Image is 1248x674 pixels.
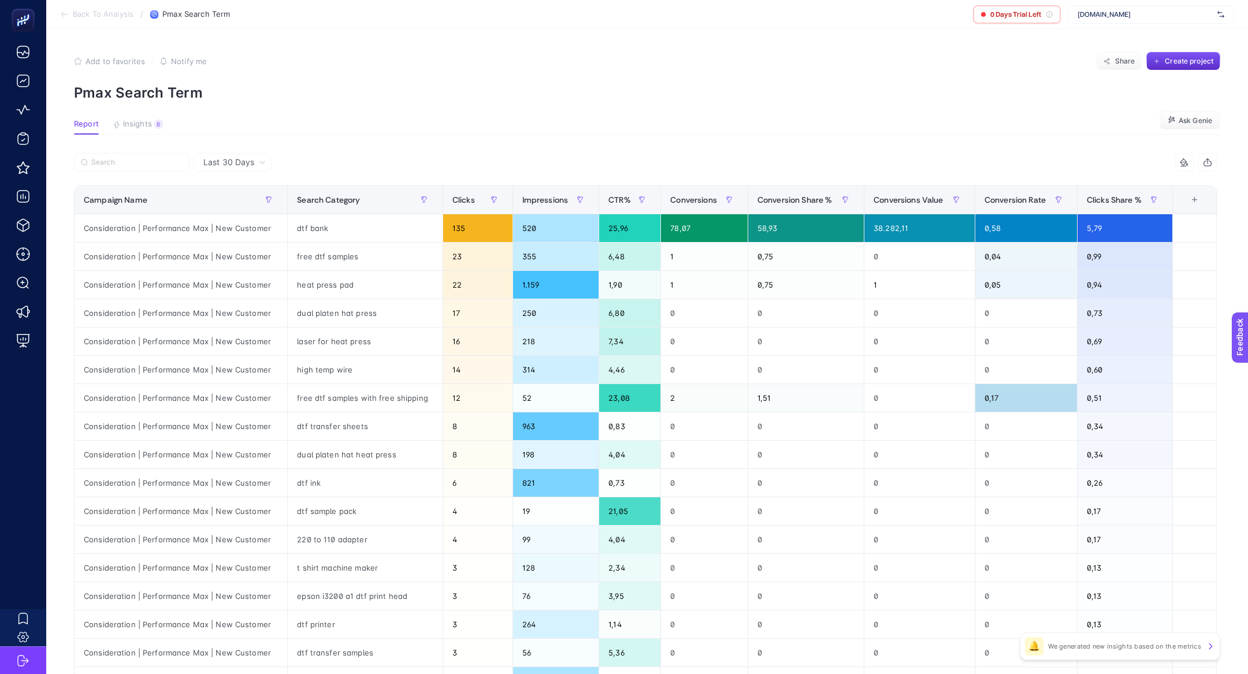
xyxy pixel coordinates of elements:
[86,57,145,66] span: Add to favorites
[75,243,287,270] div: Consideration | Performance Max | New Customer
[661,384,748,412] div: 2
[748,441,864,468] div: 0
[661,441,748,468] div: 0
[1087,195,1142,204] span: Clicks Share %
[73,10,133,19] span: Back To Analysis
[864,214,975,242] div: 38.282,11
[288,412,443,440] div: dtf transfer sheets
[513,299,599,327] div: 250
[748,412,864,440] div: 0
[864,271,975,299] div: 1
[975,469,1077,497] div: 0
[171,57,207,66] span: Notify me
[75,497,287,525] div: Consideration | Performance Max | New Customer
[513,271,599,299] div: 1.159
[75,469,287,497] div: Consideration | Performance Max | New Customer
[123,120,152,129] span: Insights
[513,441,599,468] div: 198
[661,327,748,355] div: 0
[443,554,512,582] div: 3
[864,639,975,666] div: 0
[140,9,143,18] span: /
[975,356,1077,383] div: 0
[748,639,864,666] div: 0
[288,582,443,610] div: epson i3200 a1 dtf print head
[864,582,975,610] div: 0
[443,582,512,610] div: 3
[1078,497,1172,525] div: 0,17
[748,214,864,242] div: 58,93
[75,356,287,383] div: Consideration | Performance Max | New Customer
[1078,469,1172,497] div: 0,26
[975,271,1077,299] div: 0,05
[748,243,864,270] div: 0,75
[748,271,864,299] div: 0,75
[75,441,287,468] div: Consideration | Performance Max | New Customer
[864,327,975,355] div: 0
[661,497,748,525] div: 0
[864,497,975,525] div: 0
[748,469,864,497] div: 0
[599,469,660,497] div: 0,73
[154,120,163,129] div: 6
[661,469,748,497] div: 0
[864,384,975,412] div: 0
[599,243,660,270] div: 6,48
[748,554,864,582] div: 0
[84,195,147,204] span: Campaign Name
[864,356,975,383] div: 0
[7,3,44,13] span: Feedback
[1097,52,1142,70] button: Share
[288,469,443,497] div: dtf ink
[1078,610,1172,638] div: 0,13
[661,214,748,242] div: 78,07
[513,554,599,582] div: 128
[1160,111,1220,130] button: Ask Genie
[975,412,1077,440] div: 0
[159,57,207,66] button: Notify me
[975,299,1077,327] div: 0
[661,412,748,440] div: 0
[75,610,287,638] div: Consideration | Performance Max | New Customer
[513,497,599,525] div: 19
[661,243,748,270] div: 1
[599,271,660,299] div: 1,90
[443,243,512,270] div: 23
[975,384,1077,412] div: 0,17
[1165,57,1213,66] span: Create project
[599,497,660,525] div: 21,05
[443,384,512,412] div: 12
[748,327,864,355] div: 0
[443,497,512,525] div: 4
[599,384,660,412] div: 23,08
[513,610,599,638] div: 264
[599,356,660,383] div: 4,46
[864,610,975,638] div: 0
[1078,243,1172,270] div: 0,99
[661,271,748,299] div: 1
[1078,10,1213,19] span: [DOMAIN_NAME]
[203,157,254,168] span: Last 30 Days
[661,299,748,327] div: 0
[661,554,748,582] div: 0
[975,526,1077,553] div: 0
[443,327,512,355] div: 16
[748,526,864,553] div: 0
[288,497,443,525] div: dtf sample pack
[975,497,1077,525] div: 0
[1078,384,1172,412] div: 0,51
[513,412,599,440] div: 963
[513,243,599,270] div: 355
[443,610,512,638] div: 3
[985,195,1046,204] span: Conversion Rate
[1048,642,1201,651] p: We generated new insights based on the metrics
[1184,195,1206,204] div: +
[1078,526,1172,553] div: 0,17
[75,554,287,582] div: Consideration | Performance Max | New Customer
[288,356,443,383] div: high temp wire
[1078,582,1172,610] div: 0,13
[661,582,748,610] div: 0
[288,610,443,638] div: dtf printer
[599,299,660,327] div: 6,80
[288,243,443,270] div: free dtf samples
